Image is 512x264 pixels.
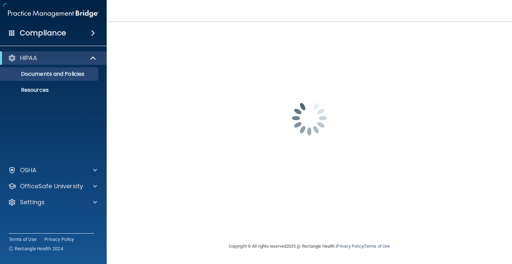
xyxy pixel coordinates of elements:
[8,7,99,20] img: PMB logo
[8,166,97,174] a: OSHA
[8,182,97,190] a: OfficeSafe University
[20,198,45,206] p: Settings
[188,236,431,257] div: Copyright © All rights reserved 2025 @ Rectangle Health | |
[44,236,74,243] a: Privacy Policy
[364,244,390,249] a: Terms of Use
[20,28,66,38] h4: Compliance
[337,244,363,249] a: Privacy Policy
[20,54,37,62] p: HIPAA
[20,182,83,190] p: OfficeSafe University
[8,54,97,62] a: HIPAA
[20,166,37,174] p: OSHA
[276,85,343,152] img: spinner.e123f6fc.gif
[9,245,63,252] span: Ⓒ Rectangle Health 2024
[8,198,97,206] a: Settings
[9,236,36,243] a: Terms of Use
[4,87,95,93] p: Resources
[4,71,95,77] p: Documents and Policies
